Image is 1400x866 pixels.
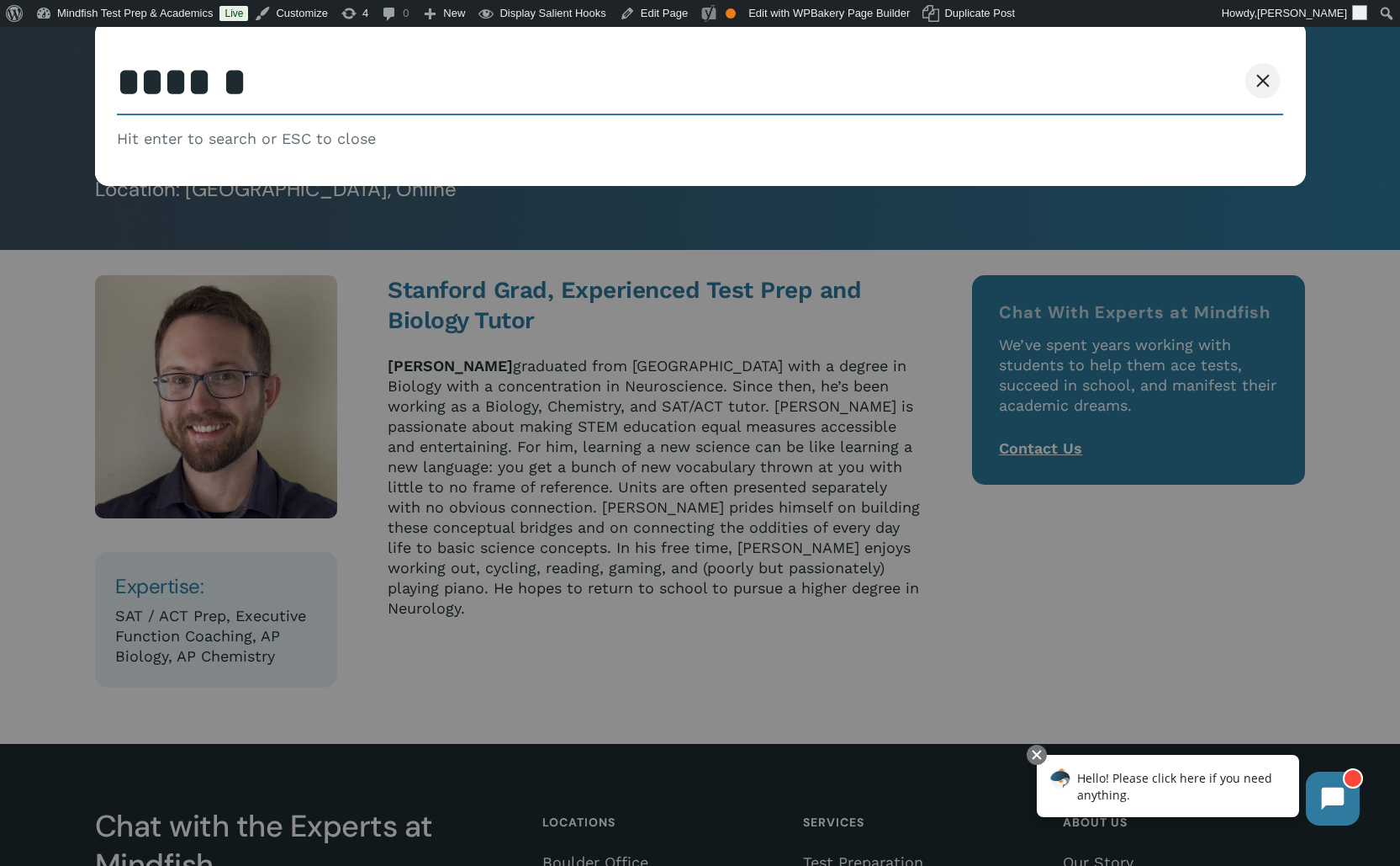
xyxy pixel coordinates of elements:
[999,439,1082,457] a: Contact Us
[1019,741,1376,842] iframe: Chatbot
[999,335,1279,438] p: We’ve spent years working with students to help them ace tests, succeed in school, and manifest t...
[999,302,1279,322] h4: Chat With Experts at Mindfish
[388,357,513,375] strong: [PERSON_NAME]
[388,356,924,619] p: graduated from [GEOGRAPHIC_DATA] with a degree in Biology with a concentration in Neuroscience. S...
[219,6,248,21] a: Live
[115,573,203,599] span: Expertise:
[117,129,376,149] span: Hit enter to search or ESC to close
[1257,7,1347,19] span: [PERSON_NAME]
[115,606,316,667] p: SAT / ACT Prep, Executive Function Coaching, AP Biology, AP Chemistry
[95,176,457,202] span: Location: [GEOGRAPHIC_DATA], Online
[803,807,1039,837] h4: Services
[95,275,338,518] img: 0 Bryson Herrick
[542,807,779,837] h4: Locations
[117,51,1283,115] input: Search
[726,8,736,19] div: OK
[388,276,861,334] strong: Stanford Grad, Experienced Test Prep and Biology Tutor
